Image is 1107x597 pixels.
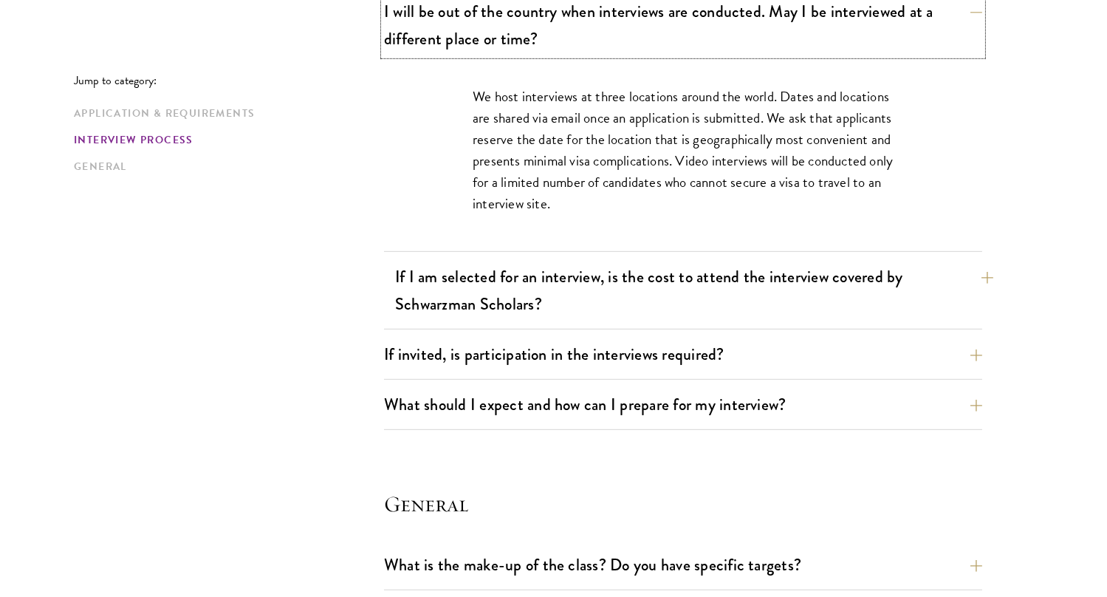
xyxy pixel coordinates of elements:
p: Jump to category: [74,74,384,87]
button: If I am selected for an interview, is the cost to attend the interview covered by Schwarzman Scho... [395,260,993,321]
button: What should I expect and how can I prepare for my interview? [384,388,982,421]
a: General [74,159,375,174]
button: If invited, is participation in the interviews required? [384,338,982,371]
a: Interview Process [74,132,375,148]
p: We host interviews at three locations around the world. Dates and locations are shared via email ... [473,86,894,214]
button: What is the make-up of the class? Do you have specific targets? [384,548,982,581]
a: Application & Requirements [74,106,375,121]
h4: General [384,489,982,519]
